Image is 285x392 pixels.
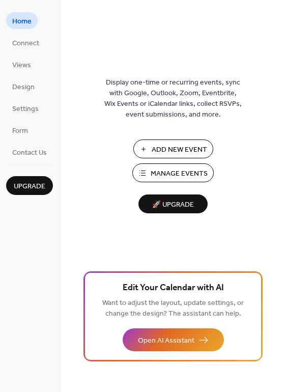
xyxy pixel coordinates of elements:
[12,60,31,71] span: Views
[138,335,194,346] span: Open AI Assistant
[6,12,38,29] a: Home
[12,104,39,115] span: Settings
[145,198,202,212] span: 🚀 Upgrade
[104,77,242,120] span: Display one-time or recurring events, sync with Google, Outlook, Zoom, Eventbrite, Wix Events or ...
[123,281,224,295] span: Edit Your Calendar with AI
[133,139,213,158] button: Add New Event
[123,328,224,351] button: Open AI Assistant
[6,144,53,160] a: Contact Us
[6,56,37,73] a: Views
[14,181,45,192] span: Upgrade
[12,148,47,158] span: Contact Us
[152,145,207,155] span: Add New Event
[6,78,41,95] a: Design
[6,122,34,138] a: Form
[6,100,45,117] a: Settings
[6,34,45,51] a: Connect
[12,38,39,49] span: Connect
[132,163,214,182] button: Manage Events
[138,194,208,213] button: 🚀 Upgrade
[12,82,35,93] span: Design
[12,126,28,136] span: Form
[102,296,244,321] span: Want to adjust the layout, update settings, or change the design? The assistant can help.
[12,16,32,27] span: Home
[151,169,208,179] span: Manage Events
[6,176,53,195] button: Upgrade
